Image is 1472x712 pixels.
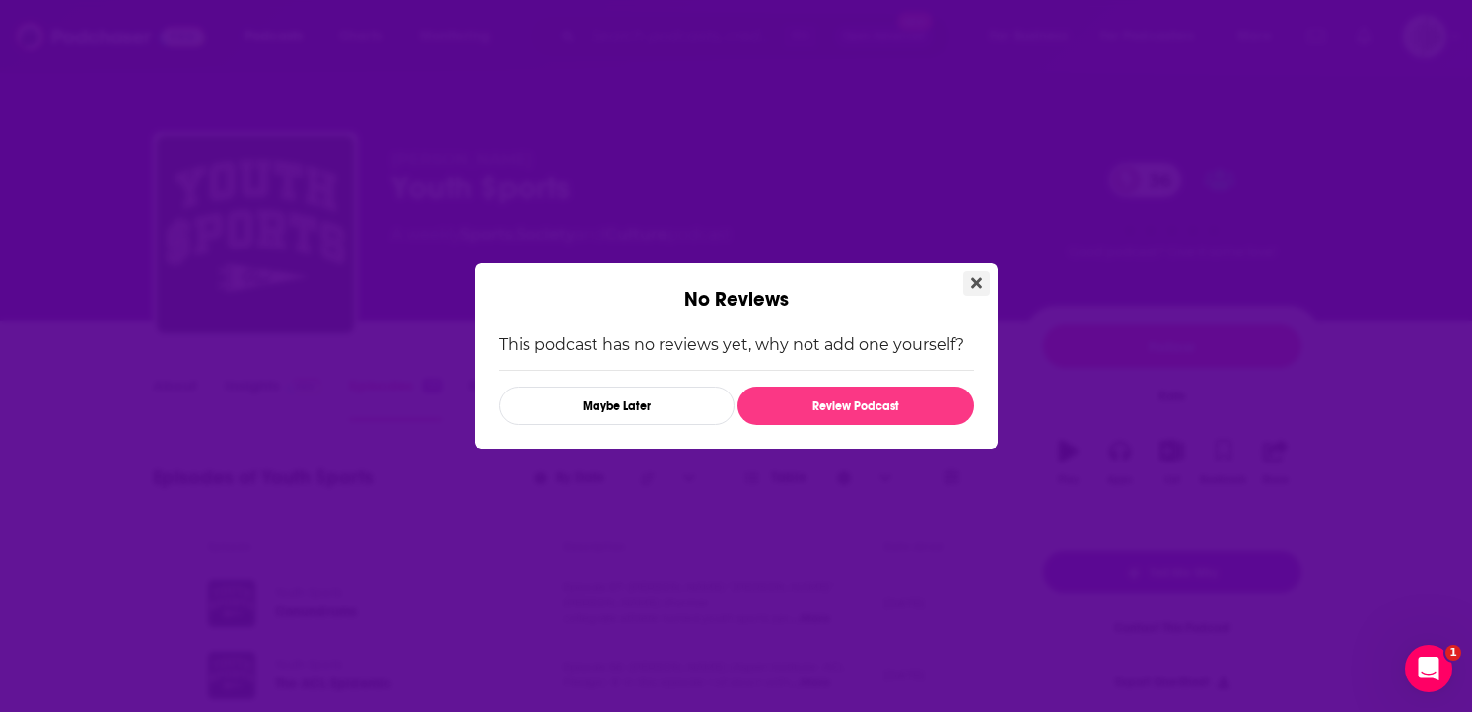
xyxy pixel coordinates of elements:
p: This podcast has no reviews yet, why not add one yourself? [499,335,974,354]
button: Close [963,271,990,296]
iframe: Intercom live chat [1405,645,1452,692]
button: Maybe Later [499,387,735,425]
div: No Reviews [475,263,998,312]
span: 1 [1445,645,1461,661]
button: Review Podcast [737,387,973,425]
